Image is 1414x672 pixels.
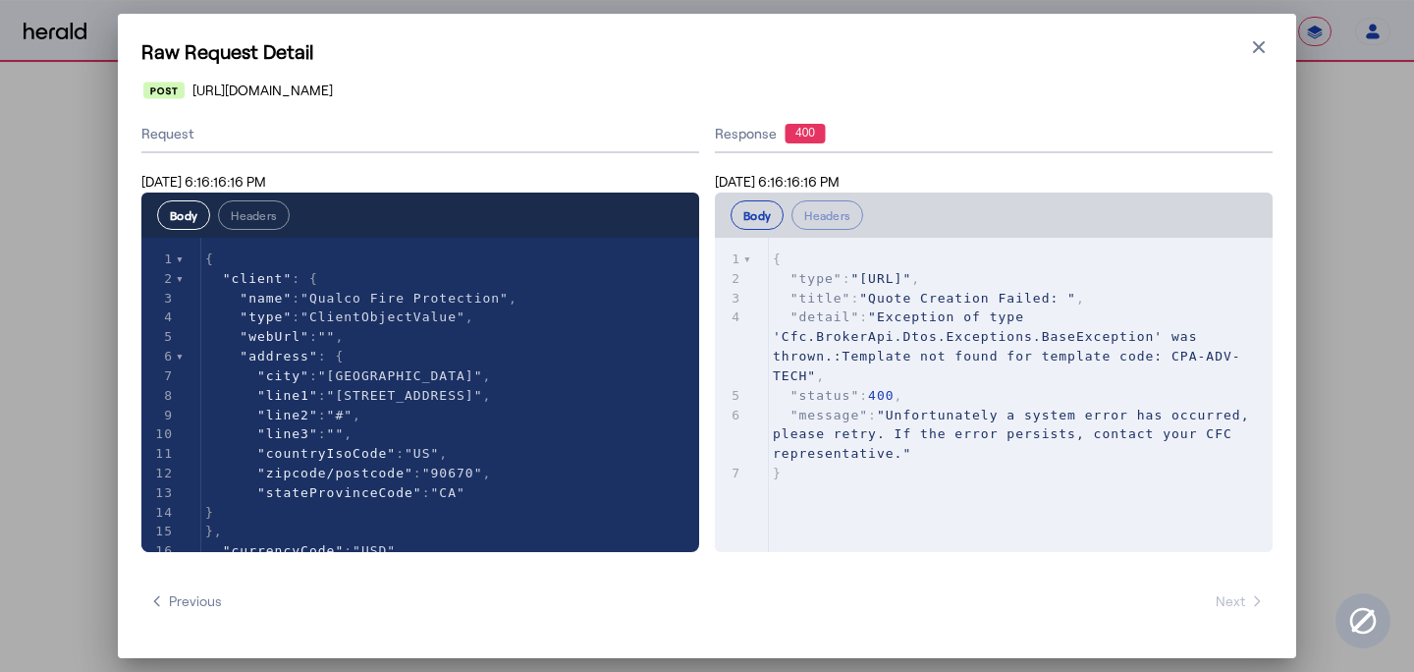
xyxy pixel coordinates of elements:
span: "USD" [353,543,396,558]
span: : , [205,466,491,480]
span: "type" [790,271,843,286]
span: "Qualco Fire Protection" [300,291,509,306]
span: : , [205,408,361,422]
div: 5 [141,327,176,347]
div: Response [715,124,1273,143]
span: } [773,466,782,480]
div: 1 [141,250,176,269]
span: : , [773,271,920,286]
span: 400 [868,388,894,403]
div: 11 [141,444,176,464]
div: 14 [141,503,176,523]
span: "" [327,426,345,441]
div: 3 [715,289,743,308]
span: "[STREET_ADDRESS]" [327,388,483,403]
div: 7 [715,464,743,483]
span: "[URL]" [850,271,911,286]
h1: Raw Request Detail [141,37,1273,65]
span: [DATE] 6:16:16:16 PM [141,173,266,190]
button: Next [1208,584,1273,619]
span: "type" [240,309,292,324]
span: [DATE] 6:16:16:16 PM [715,173,840,190]
span: "currencyCode" [223,543,345,558]
span: : [773,408,1258,462]
span: "" [318,329,336,344]
span: : [205,485,465,500]
span: "status" [790,388,860,403]
span: "name" [240,291,292,306]
span: "client" [223,271,293,286]
button: Body [731,200,784,230]
div: 4 [715,308,743,327]
div: 2 [715,269,743,289]
div: Request [141,116,699,153]
span: { [773,252,782,266]
span: : , [205,291,517,306]
span: "title" [790,291,851,306]
span: : { [205,271,318,286]
span: "city" [257,368,309,383]
span: : , [205,309,474,324]
span: "address" [240,349,317,364]
div: 15 [141,522,176,541]
span: "zipcode/postcode" [257,466,413,480]
span: "webUrl" [240,329,309,344]
div: 9 [141,406,176,425]
span: "US" [405,446,439,461]
button: Headers [791,200,863,230]
span: : , [205,446,448,461]
span: "Unfortunately a system error has occurred, please retry. If the error persists, contact your CFC... [773,408,1258,462]
span: "line2" [257,408,318,422]
span: "CA" [431,485,465,500]
span: : , [205,543,405,558]
span: : , [773,309,1241,382]
span: "line1" [257,388,318,403]
span: : , [773,388,903,403]
div: 2 [141,269,176,289]
button: Body [157,200,210,230]
div: 7 [141,366,176,386]
span: "stateProvinceCode" [257,485,422,500]
div: 5 [715,386,743,406]
span: }, [205,524,223,538]
span: "message" [790,408,868,422]
div: 10 [141,424,176,444]
div: 8 [141,386,176,406]
span: "#" [327,408,353,422]
span: : { [205,349,344,364]
span: "line3" [257,426,318,441]
span: "90670" [422,466,483,480]
div: 4 [141,308,176,327]
span: : , [205,329,344,344]
button: Headers [218,200,290,230]
span: Next [1216,591,1265,611]
div: 16 [141,541,176,561]
span: { [205,252,214,266]
div: 1 [715,250,743,269]
text: 400 [795,126,815,140]
span: Previous [149,591,222,611]
button: Previous [141,584,230,619]
div: 13 [141,483,176,503]
span: [URL][DOMAIN_NAME] [192,81,333,100]
div: 3 [141,289,176,308]
div: 12 [141,464,176,483]
div: 6 [715,406,743,425]
span: "detail" [790,309,860,324]
span: "[GEOGRAPHIC_DATA]" [318,368,483,383]
span: "Quote Creation Failed: " [859,291,1076,306]
div: 6 [141,347,176,366]
span: "countryIsoCode" [257,446,396,461]
span: : , [205,368,491,383]
span: : , [205,426,353,441]
span: "Exception of type 'Cfc.BrokerApi.Dtos.Exceptions.BaseException' was thrown.:Template not found f... [773,309,1241,382]
span: : , [205,388,491,403]
span: : , [773,291,1085,306]
span: } [205,505,214,520]
span: "ClientObjectValue" [300,309,465,324]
